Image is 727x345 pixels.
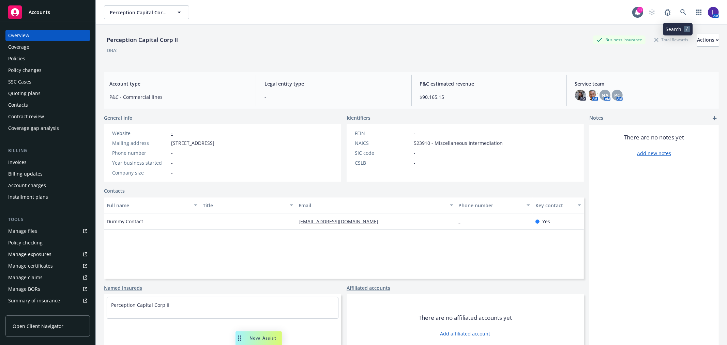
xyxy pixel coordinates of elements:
a: Account charges [5,180,90,191]
div: DBA: - [107,47,119,54]
button: Full name [104,197,200,213]
span: Account type [109,80,248,87]
a: Overview [5,30,90,41]
span: NA [602,92,608,99]
div: 11 [637,5,643,12]
button: Phone number [456,197,533,213]
div: SIC code [355,149,411,156]
div: Manage files [8,226,37,237]
button: Nova Assist [236,331,282,345]
span: General info [104,114,133,121]
a: Accounts [5,3,90,22]
div: Contract review [8,111,44,122]
a: Manage BORs [5,284,90,295]
div: Mailing address [112,139,168,147]
a: Coverage gap analysis [5,123,90,134]
div: Contacts [8,100,28,110]
span: - [171,169,173,176]
div: CSLB [355,159,411,166]
a: Manage claims [5,272,90,283]
div: Manage certificates [8,260,53,271]
span: Legal entity type [264,80,403,87]
a: Perception Capital Corp II [111,302,169,308]
img: photo [575,90,586,101]
a: SSC Cases [5,76,90,87]
img: photo [587,90,598,101]
span: - [203,218,205,225]
span: Open Client Navigator [13,322,63,330]
span: Accounts [29,10,50,15]
a: - [459,218,466,225]
span: - [414,149,415,156]
span: - [264,93,403,101]
div: Coverage gap analysis [8,123,59,134]
span: $90,165.15 [420,93,558,101]
a: Switch app [692,5,706,19]
span: - [414,159,415,166]
a: [EMAIL_ADDRESS][DOMAIN_NAME] [299,218,384,225]
a: - [171,130,173,136]
div: Company size [112,169,168,176]
a: Report a Bug [661,5,675,19]
div: Manage exposures [8,249,51,260]
span: Dummy Contact [107,218,143,225]
div: Year business started [112,159,168,166]
span: There are no affiliated accounts yet [419,314,512,322]
button: Actions [697,33,719,47]
div: Phone number [459,202,522,209]
a: Add affiliated account [440,330,490,337]
a: Policy checking [5,237,90,248]
a: Invoices [5,157,90,168]
div: Phone number [112,149,168,156]
div: Billing [5,147,90,154]
div: Perception Capital Corp II [104,35,181,44]
div: Installment plans [8,192,48,202]
span: Nova Assist [249,335,276,341]
div: Policy changes [8,65,42,76]
div: Business Insurance [593,35,646,44]
div: Tools [5,216,90,223]
span: P&C estimated revenue [420,80,558,87]
a: Manage files [5,226,90,237]
a: Manage exposures [5,249,90,260]
a: Quoting plans [5,88,90,99]
a: Affiliated accounts [347,284,390,291]
span: - [414,130,415,137]
div: Billing updates [8,168,43,179]
div: NAICS [355,139,411,147]
div: Policy checking [8,237,43,248]
span: [STREET_ADDRESS] [171,139,214,147]
div: Email [299,202,445,209]
a: add [711,114,719,122]
a: Search [677,5,690,19]
a: Add new notes [637,150,671,157]
span: 523910 - Miscellaneous Intermediation [414,139,503,147]
span: - [171,159,173,166]
div: Actions [697,33,719,46]
button: Key contact [533,197,584,213]
span: - [171,149,173,156]
a: Start snowing [645,5,659,19]
span: Service team [575,80,713,87]
div: Coverage [8,42,29,52]
div: Overview [8,30,29,41]
a: Billing updates [5,168,90,179]
div: Total Rewards [651,35,692,44]
a: Coverage [5,42,90,52]
div: Key contact [535,202,574,209]
span: Notes [589,114,603,122]
span: PC [614,92,620,99]
a: Contacts [104,187,125,194]
button: Perception Capital Corp II [104,5,189,19]
span: Yes [542,218,550,225]
button: Title [200,197,296,213]
a: Named insureds [104,284,142,291]
div: Quoting plans [8,88,41,99]
div: FEIN [355,130,411,137]
a: Contract review [5,111,90,122]
div: Policies [8,53,25,64]
div: Account charges [8,180,46,191]
span: Perception Capital Corp II [110,9,169,16]
a: Summary of insurance [5,295,90,306]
